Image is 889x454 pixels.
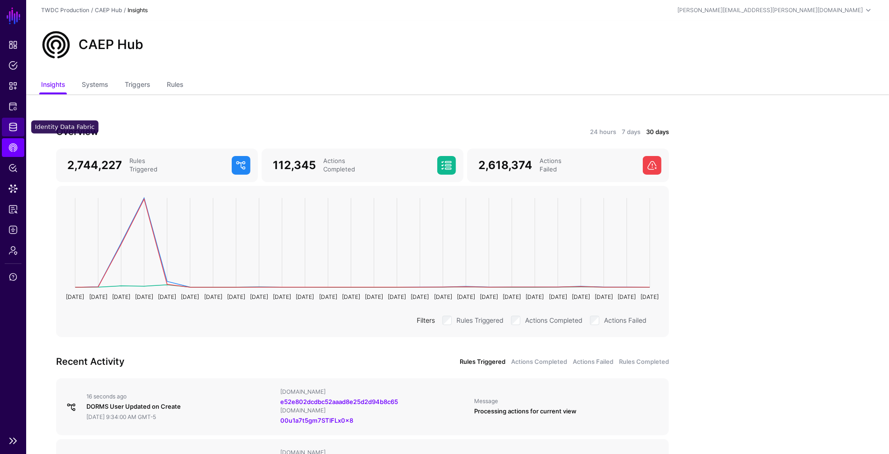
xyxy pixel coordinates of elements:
[78,37,143,53] h2: CAEP Hub
[128,7,148,14] strong: Insights
[475,407,661,416] div: Processing actions for current view
[536,157,639,174] div: Actions Failed
[573,357,613,367] a: Actions Failed
[511,357,567,367] a: Actions Completed
[126,157,228,174] div: Rules Triggered
[95,7,122,14] a: CAEP Hub
[280,407,467,414] div: [DOMAIN_NAME]
[549,293,567,300] text: [DATE]
[411,293,429,300] text: [DATE]
[8,246,18,255] span: Admin
[135,293,153,300] text: [DATE]
[56,354,357,369] h3: Recent Activity
[8,272,18,282] span: Support
[31,121,99,134] div: Identity Data Fabric
[622,128,640,137] a: 7 days
[125,77,150,94] a: Triggers
[342,293,360,300] text: [DATE]
[641,293,659,300] text: [DATE]
[8,205,18,214] span: Reports
[503,293,521,300] text: [DATE]
[2,97,24,116] a: Protected Systems
[89,6,95,14] div: /
[572,293,590,300] text: [DATE]
[181,293,199,300] text: [DATE]
[56,124,357,139] h3: Overview
[41,77,65,94] a: Insights
[67,158,122,172] span: 2,744,227
[320,157,434,174] div: Actions Completed
[2,56,24,75] a: Policies
[480,293,498,300] text: [DATE]
[86,402,273,411] div: DORMS User Updated on Create
[2,118,24,136] a: Identity Data Fabric
[82,77,108,94] a: Systems
[280,398,398,405] a: e52e802dcdbc52aaad8e25d2d94b8c65
[618,293,636,300] text: [DATE]
[365,293,383,300] text: [DATE]
[2,35,24,54] a: Dashboard
[2,241,24,260] a: Admin
[280,388,467,396] div: [DOMAIN_NAME]
[273,158,316,172] span: 112,345
[595,293,613,300] text: [DATE]
[8,122,18,132] span: Identity Data Fabric
[8,225,18,234] span: Logs
[478,158,532,172] span: 2,618,374
[388,293,406,300] text: [DATE]
[8,184,18,193] span: Data Lens
[2,159,24,177] a: Policy Lens
[280,417,353,424] a: 00u1a7t5gm7STlFLx0x8
[2,179,24,198] a: Data Lens
[525,314,583,325] label: Actions Completed
[8,40,18,50] span: Dashboard
[89,293,107,300] text: [DATE]
[8,163,18,173] span: Policy Lens
[619,357,669,367] a: Rules Completed
[319,293,337,300] text: [DATE]
[8,81,18,91] span: Snippets
[167,77,183,94] a: Rules
[434,293,452,300] text: [DATE]
[456,314,504,325] label: Rules Triggered
[112,293,130,300] text: [DATE]
[2,77,24,95] a: Snippets
[2,138,24,157] a: CAEP Hub
[66,293,84,300] text: [DATE]
[526,293,544,300] text: [DATE]
[604,314,647,325] label: Actions Failed
[590,128,616,137] a: 24 hours
[296,293,314,300] text: [DATE]
[646,128,669,137] a: 30 days
[677,6,863,14] div: [PERSON_NAME][EMAIL_ADDRESS][PERSON_NAME][DOMAIN_NAME]
[204,293,222,300] text: [DATE]
[250,293,268,300] text: [DATE]
[86,393,273,400] div: 16 seconds ago
[8,102,18,111] span: Protected Systems
[2,220,24,239] a: Logs
[457,293,475,300] text: [DATE]
[41,7,89,14] a: TWDC Production
[8,61,18,70] span: Policies
[273,293,291,300] text: [DATE]
[475,397,661,405] div: Message
[8,143,18,152] span: CAEP Hub
[460,357,505,367] a: Rules Triggered
[86,413,273,421] div: [DATE] 9:34:00 AM GMT-5
[413,315,439,325] div: Filters
[6,6,21,26] a: SGNL
[158,293,176,300] text: [DATE]
[122,6,128,14] div: /
[227,293,245,300] text: [DATE]
[2,200,24,219] a: Reports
